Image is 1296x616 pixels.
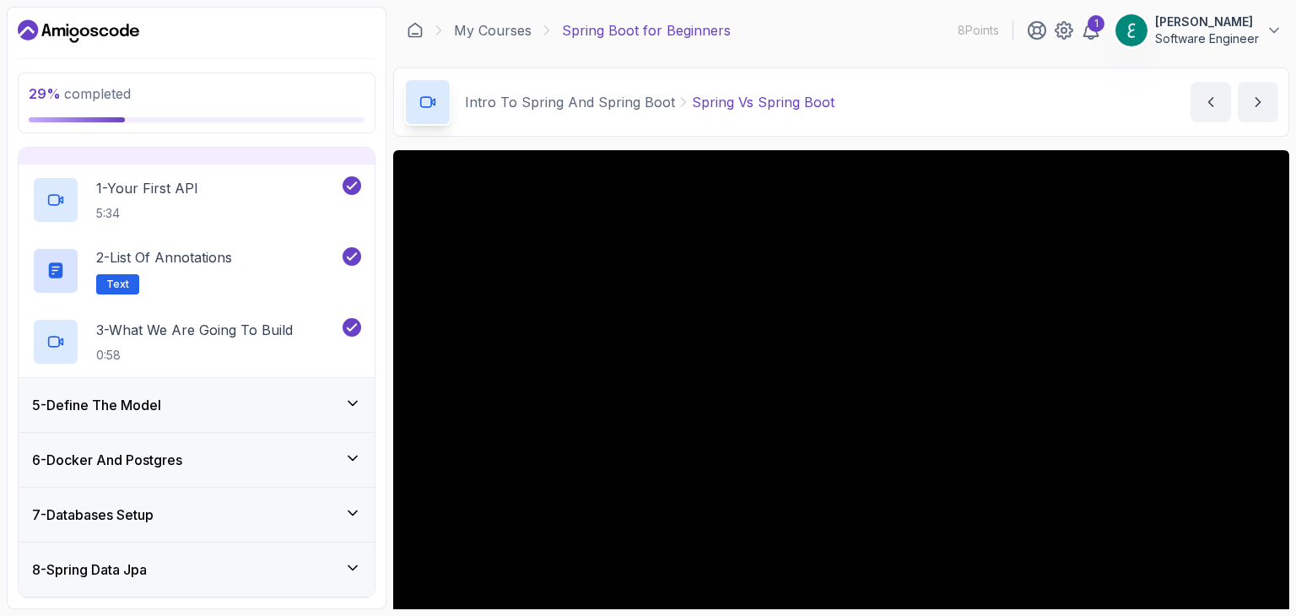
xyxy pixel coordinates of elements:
img: user profile image [1115,14,1147,46]
p: 3 - What We Are Going To Build [96,320,293,340]
span: completed [29,85,131,102]
p: 0:58 [96,347,293,364]
button: previous content [1191,82,1231,122]
p: Spring Boot for Beginners [562,20,731,41]
p: Intro To Spring And Spring Boot [465,92,675,112]
button: 1-Your First API5:34 [32,176,361,224]
button: 3-What We Are Going To Build0:58 [32,318,361,365]
h3: 6 - Docker And Postgres [32,450,182,470]
a: My Courses [454,20,532,41]
button: next content [1238,82,1278,122]
button: 2-List of AnnotationsText [32,247,361,294]
p: [PERSON_NAME] [1155,14,1259,30]
a: 1 [1081,20,1101,41]
button: 5-Define The Model [19,378,375,432]
a: Dashboard [407,22,424,39]
p: 8 Points [958,22,999,39]
button: 7-Databases Setup [19,488,375,542]
h3: 7 - Databases Setup [32,505,154,525]
p: 2 - List of Annotations [96,247,232,267]
div: 1 [1088,15,1104,32]
button: 6-Docker And Postgres [19,433,375,487]
p: 5:34 [96,205,198,222]
p: Spring Vs Spring Boot [692,92,834,112]
h3: 8 - Spring Data Jpa [32,559,147,580]
p: Software Engineer [1155,30,1259,47]
span: 29 % [29,85,61,102]
button: user profile image[PERSON_NAME]Software Engineer [1115,14,1282,47]
p: 1 - Your First API [96,178,198,198]
span: Text [106,278,129,291]
h3: 5 - Define The Model [32,395,161,415]
a: Dashboard [18,18,139,45]
button: 8-Spring Data Jpa [19,543,375,597]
